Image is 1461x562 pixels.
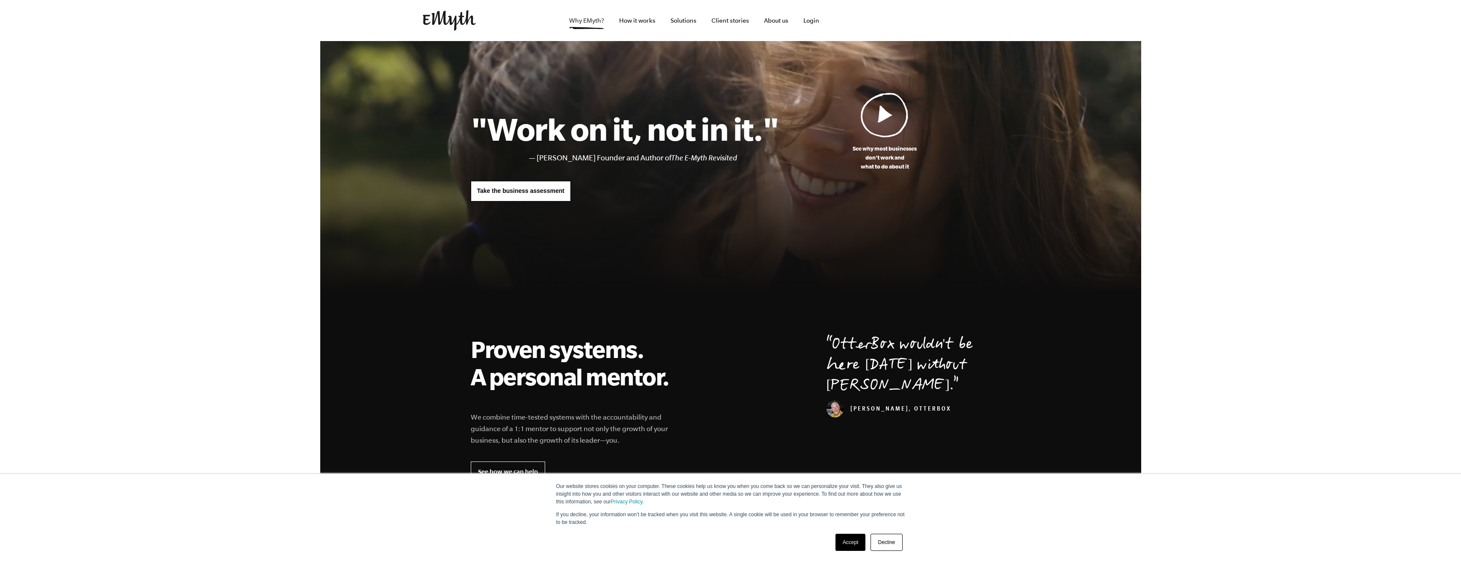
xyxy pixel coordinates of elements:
[779,144,991,171] p: See why most businesses don't work and what to do about it
[826,406,951,413] cite: [PERSON_NAME], OtterBox
[611,499,643,505] a: Privacy Policy
[826,335,991,397] p: OtterBox wouldn't be here [DATE] without [PERSON_NAME].
[871,534,902,551] a: Decline
[471,110,779,148] h1: "Work on it, not in it."
[671,154,737,162] i: The E-Myth Revisited
[779,92,991,171] a: See why most businessesdon't work andwhat to do about it
[949,11,1039,30] iframe: Embedded CTA
[471,335,679,390] h2: Proven systems. A personal mentor.
[477,187,564,194] span: Take the business assessment
[855,11,944,30] iframe: Embedded CTA
[471,461,545,482] a: See how we can help
[556,482,905,506] p: Our website stores cookies on your computer. These cookies help us know you when you come back so...
[537,152,779,164] li: [PERSON_NAME] Founder and Author of
[826,400,844,417] img: Curt Richardson, OtterBox
[471,181,571,201] a: Take the business assessment
[471,411,679,446] p: We combine time-tested systems with the accountability and guidance of a 1:1 mentor to support no...
[835,534,866,551] a: Accept
[861,92,909,137] img: Play Video
[423,10,476,31] img: EMyth
[556,511,905,526] p: If you decline, your information won’t be tracked when you visit this website. A single cookie wi...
